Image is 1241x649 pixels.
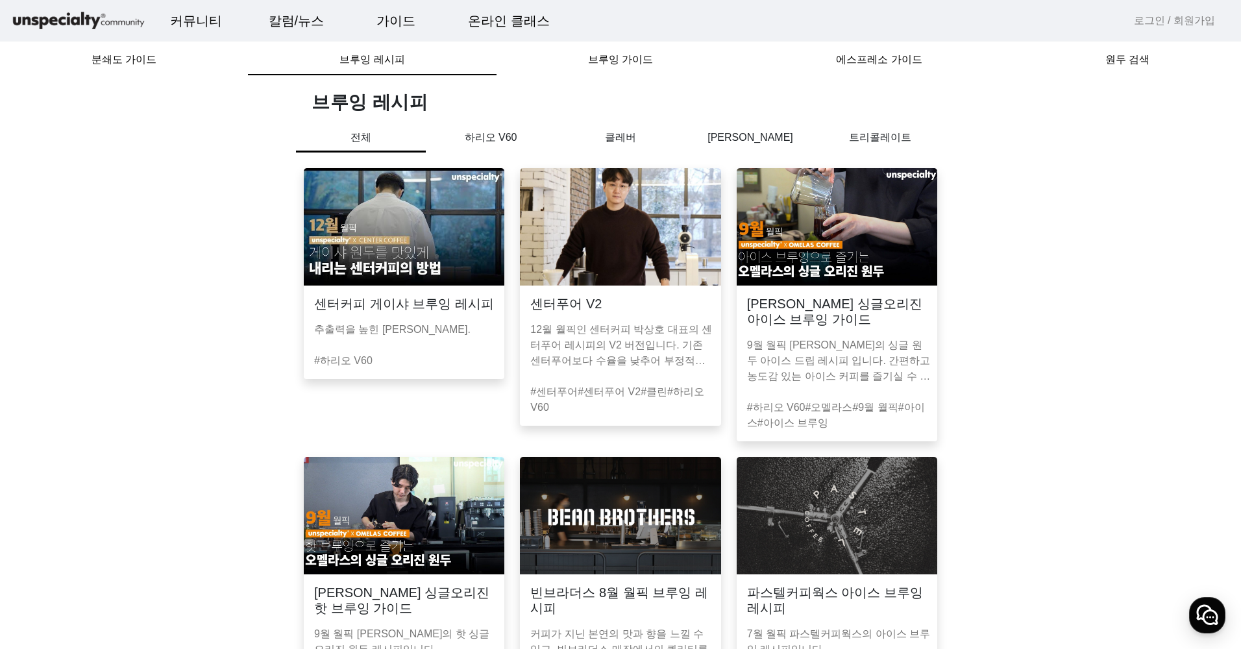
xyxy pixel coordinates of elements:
a: #센터푸어 [530,386,578,397]
p: 트리콜레이트 [815,130,945,145]
p: 9월 월픽 [PERSON_NAME]의 싱글 원두 아이스 드립 레시피 입니다. 간편하고 농도감 있는 아이스 커피를 즐기실 수 있습니다. [747,337,932,384]
a: #하리오 V60 [747,402,805,413]
a: 대화 [86,411,167,444]
a: #센터푸어 V2 [578,386,641,397]
p: 전체 [296,130,426,153]
p: 클레버 [556,130,685,145]
a: #클린 [641,386,667,397]
span: 에스프레소 가이드 [836,55,922,65]
h1: 브루잉 레시피 [312,91,945,114]
span: 브루잉 가이드 [588,55,653,65]
p: 추출력을 높힌 [PERSON_NAME]. [314,322,499,337]
a: 센터커피 게이샤 브루잉 레시피추출력을 높힌 [PERSON_NAME].#하리오 V60 [296,168,512,441]
h3: [PERSON_NAME] 싱글오리진 핫 브루잉 가이드 [314,585,494,616]
h3: 파스텔커피웍스 아이스 브루잉 레시피 [747,585,927,616]
a: 로그인 / 회원가입 [1134,13,1215,29]
a: 커뮤니티 [160,3,232,38]
span: 분쇄도 가이드 [92,55,156,65]
a: #하리오 V60 [314,355,373,366]
p: 12월 월픽인 센터커피 박상호 대표의 센터푸어 레시피의 V2 버전입니다. 기존 센터푸어보다 수율을 낮추어 부정적인 맛이 억제되었습니다. [530,322,715,369]
a: [PERSON_NAME] 싱글오리진 아이스 브루잉 가이드9월 월픽 [PERSON_NAME]의 싱글 원두 아이스 드립 레시피 입니다. 간편하고 농도감 있는 아이스 커피를 즐기실... [729,168,945,441]
a: 온라인 클래스 [458,3,560,38]
h3: 빈브라더스 8월 월픽 브루잉 레시피 [530,585,710,616]
span: 대화 [119,432,134,442]
img: logo [10,10,147,32]
a: 홈 [4,411,86,444]
h3: 센터푸어 V2 [530,296,602,312]
a: #9월 월픽 [852,402,898,413]
p: [PERSON_NAME] [685,130,815,145]
h3: 센터커피 게이샤 브루잉 레시피 [314,296,494,312]
p: 하리오 V60 [426,130,556,145]
span: 홈 [41,431,49,441]
a: #아이스 브루잉 [757,417,828,428]
a: 센터푸어 V212월 월픽인 센터커피 박상호 대표의 센터푸어 레시피의 V2 버전입니다. 기존 센터푸어보다 수율을 낮추어 부정적인 맛이 억제되었습니다.#센터푸어#센터푸어 V2#클... [512,168,728,441]
a: #오멜라스 [805,402,852,413]
a: #아이스 [747,402,925,428]
h3: [PERSON_NAME] 싱글오리진 아이스 브루잉 가이드 [747,296,927,327]
a: #하리오 V60 [530,386,704,413]
a: 설정 [167,411,249,444]
span: 브루잉 레시피 [339,55,404,65]
span: 설정 [201,431,216,441]
span: 원두 검색 [1105,55,1149,65]
a: 가이드 [366,3,426,38]
a: 칼럼/뉴스 [258,3,335,38]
